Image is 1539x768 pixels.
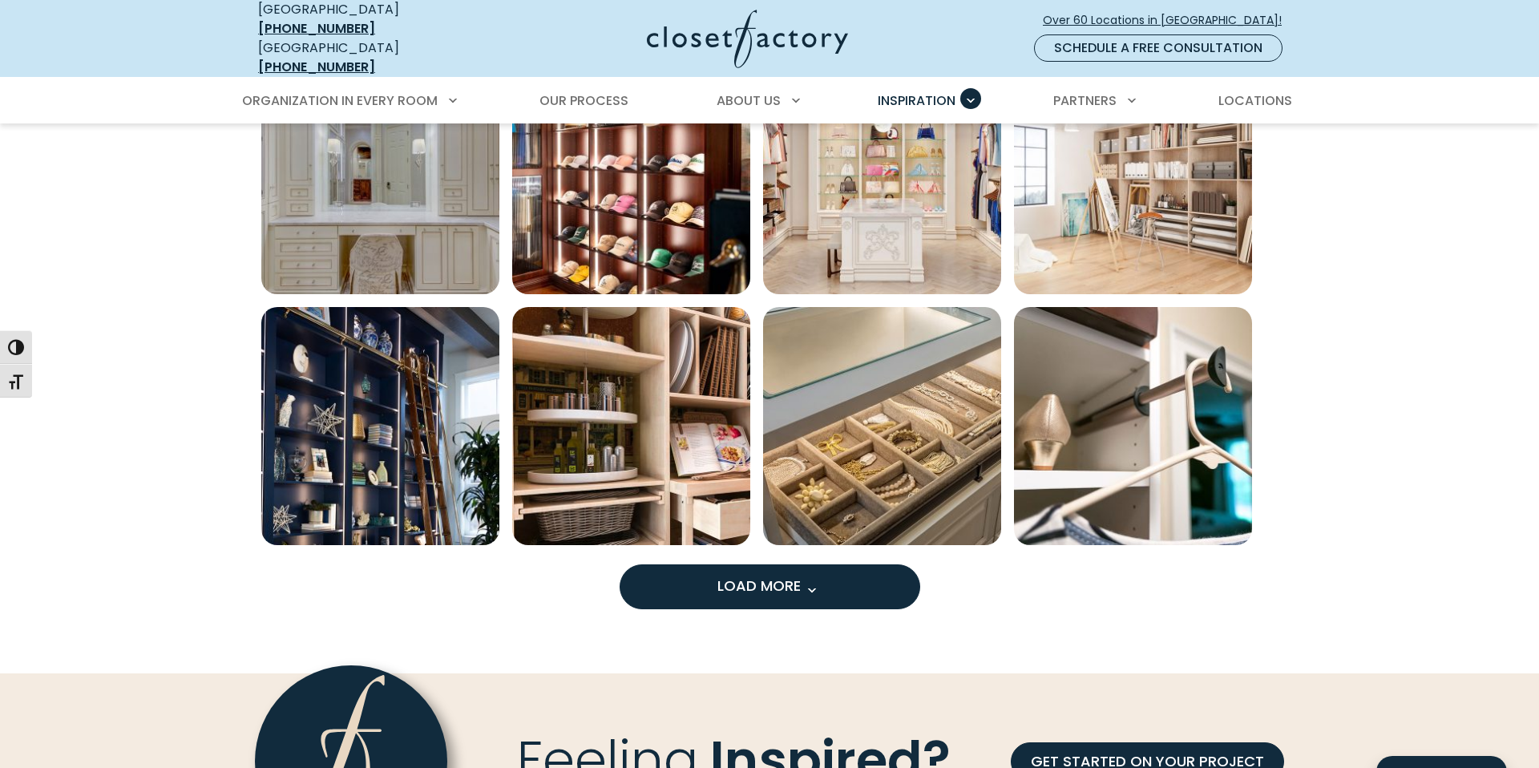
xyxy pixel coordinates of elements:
[512,307,750,545] a: Open inspiration gallery to preview enlarged image
[647,10,848,68] img: Closet Factory Logo
[261,307,499,545] img: Wall unit Rolling ladder
[763,307,1001,545] a: Open inspiration gallery to preview enlarged image
[1014,307,1252,545] a: Open inspiration gallery to preview enlarged image
[1014,56,1252,294] a: Open inspiration gallery to preview enlarged image
[878,91,955,110] span: Inspiration
[1053,91,1117,110] span: Partners
[1034,34,1282,62] a: Schedule a Free Consultation
[763,56,1001,294] a: Open inspiration gallery to preview enlarged image
[1014,56,1252,294] img: Art studio open shelving in Rhapsody melamine.
[231,79,1308,123] nav: Primary Menu
[258,38,491,77] div: [GEOGRAPHIC_DATA]
[1014,307,1252,545] img: Synergy valet rod
[1042,6,1295,34] a: Over 60 Locations in [GEOGRAPHIC_DATA]!
[1043,12,1295,29] span: Over 60 Locations in [GEOGRAPHIC_DATA]!
[512,307,750,545] img: Pantry lazy susans
[258,58,375,76] a: [PHONE_NUMBER]
[763,56,1001,294] img: Custom walk-in solid wood system with open glass shelving, crown molding, and decorative appliques.
[539,91,628,110] span: Our Process
[620,564,920,609] button: Load more inspiration gallery images
[512,56,750,294] img: Sophisticated wardrobe suite with floor-to-ceiling fluted glass doors, wraparound cabinetry, and ...
[242,91,438,110] span: Organization in Every Room
[1218,91,1292,110] span: Locations
[512,56,750,294] a: Open inspiration gallery to preview enlarged image
[258,19,375,38] a: [PHONE_NUMBER]
[261,56,499,294] a: Open inspiration gallery to preview enlarged image
[261,307,499,545] a: Open inspiration gallery to preview enlarged image
[763,307,1001,545] img: Tan velvet jewelry tray on pull-out shelf, counter with glass cutout
[717,91,781,110] span: About Us
[261,56,499,294] img: Full vanity suite built into a dressing room with glass insert cabinet doors and integrated light...
[717,576,822,596] span: Load More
